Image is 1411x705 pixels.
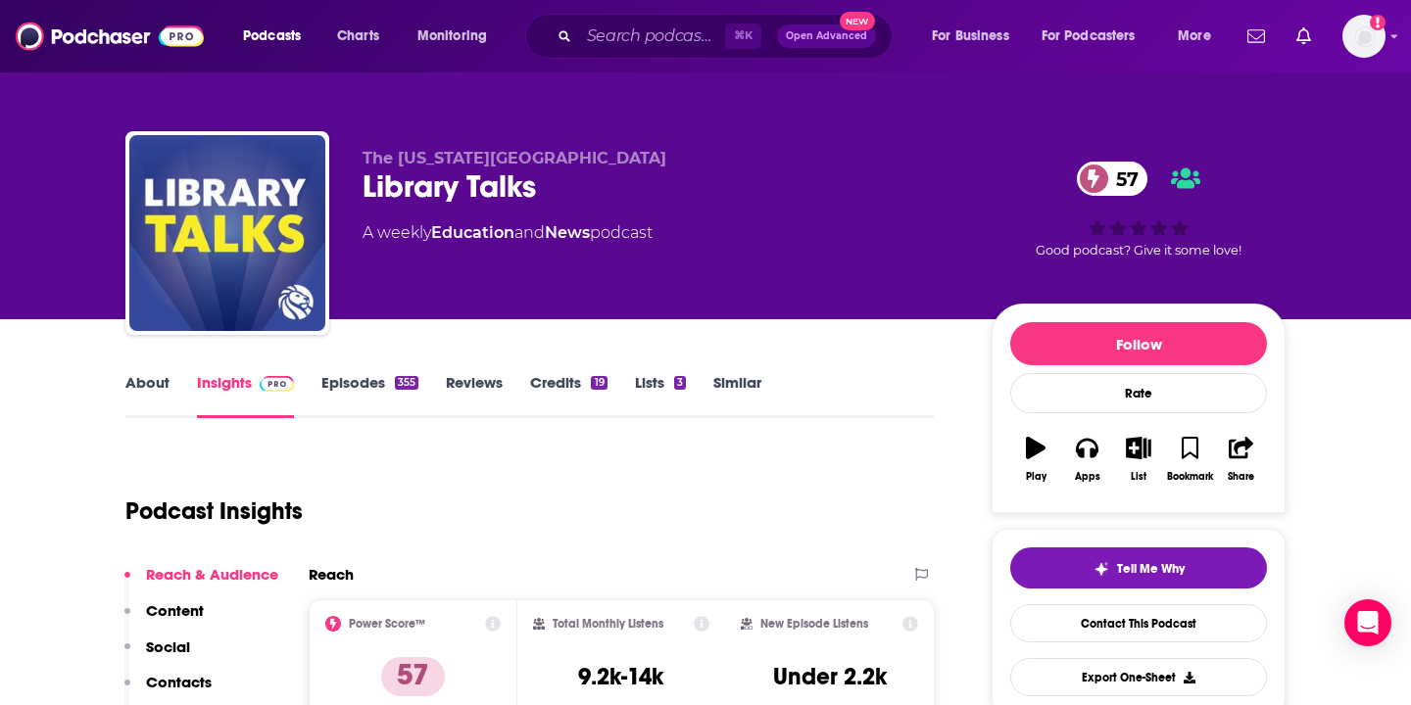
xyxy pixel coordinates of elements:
button: open menu [1029,21,1164,52]
button: open menu [918,21,1034,52]
span: New [840,12,875,30]
input: Search podcasts, credits, & more... [579,21,725,52]
img: User Profile [1342,15,1386,58]
a: Charts [324,21,391,52]
div: Open Intercom Messenger [1344,599,1391,646]
span: Tell Me Why [1117,561,1185,577]
div: A weekly podcast [363,221,653,245]
button: List [1113,424,1164,494]
div: 355 [395,376,418,390]
div: List [1131,471,1146,483]
button: Export One-Sheet [1010,658,1267,696]
button: open menu [229,21,326,52]
h2: Total Monthly Listens [553,617,663,631]
span: ⌘ K [725,23,761,49]
a: InsightsPodchaser Pro [197,373,294,418]
span: For Podcasters [1042,23,1136,50]
img: Library Talks [129,135,325,331]
button: open menu [404,21,512,52]
div: 19 [591,376,607,390]
p: Reach & Audience [146,565,278,584]
a: Credits19 [530,373,607,418]
img: Podchaser - Follow, Share and Rate Podcasts [16,18,204,55]
div: Share [1228,471,1254,483]
span: Charts [337,23,379,50]
a: About [125,373,170,418]
a: Education [431,223,514,242]
h3: 9.2k-14k [578,662,663,691]
span: Podcasts [243,23,301,50]
span: For Business [932,23,1009,50]
span: Logged in as anyalola [1342,15,1386,58]
span: 57 [1096,162,1148,196]
span: Monitoring [417,23,487,50]
a: Contact This Podcast [1010,604,1267,642]
p: Contacts [146,673,212,691]
button: Follow [1010,322,1267,365]
img: Podchaser Pro [260,376,294,392]
a: Episodes355 [321,373,418,418]
div: Rate [1010,373,1267,413]
div: Play [1026,471,1046,483]
a: Lists3 [635,373,686,418]
a: Reviews [446,373,503,418]
button: open menu [1164,21,1236,52]
div: 57Good podcast? Give it some love! [992,149,1286,270]
span: More [1178,23,1211,50]
p: 57 [381,657,445,696]
h2: Reach [309,565,354,584]
button: Reach & Audience [124,565,278,601]
a: News [545,223,590,242]
a: 57 [1077,162,1148,196]
h3: Under 2.2k [773,662,887,691]
button: Social [124,637,190,674]
div: 3 [674,376,686,390]
p: Social [146,637,190,656]
button: Content [124,601,204,637]
svg: Add a profile image [1370,15,1386,30]
button: tell me why sparkleTell Me Why [1010,547,1267,588]
span: The [US_STATE][GEOGRAPHIC_DATA] [363,149,666,167]
button: Bookmark [1164,424,1215,494]
span: and [514,223,545,242]
button: Share [1216,424,1267,494]
h2: Power Score™ [349,617,425,631]
a: Show notifications dropdown [1240,20,1273,53]
span: Good podcast? Give it some love! [1036,243,1241,258]
a: Similar [713,373,761,418]
a: Show notifications dropdown [1289,20,1319,53]
img: tell me why sparkle [1094,561,1109,577]
div: Bookmark [1167,471,1213,483]
div: Apps [1075,471,1100,483]
button: Play [1010,424,1061,494]
button: Show profile menu [1342,15,1386,58]
div: Search podcasts, credits, & more... [544,14,911,59]
h1: Podcast Insights [125,496,303,526]
button: Apps [1061,424,1112,494]
h2: New Episode Listens [760,617,868,631]
button: Open AdvancedNew [777,24,876,48]
p: Content [146,601,204,620]
span: Open Advanced [786,31,867,41]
